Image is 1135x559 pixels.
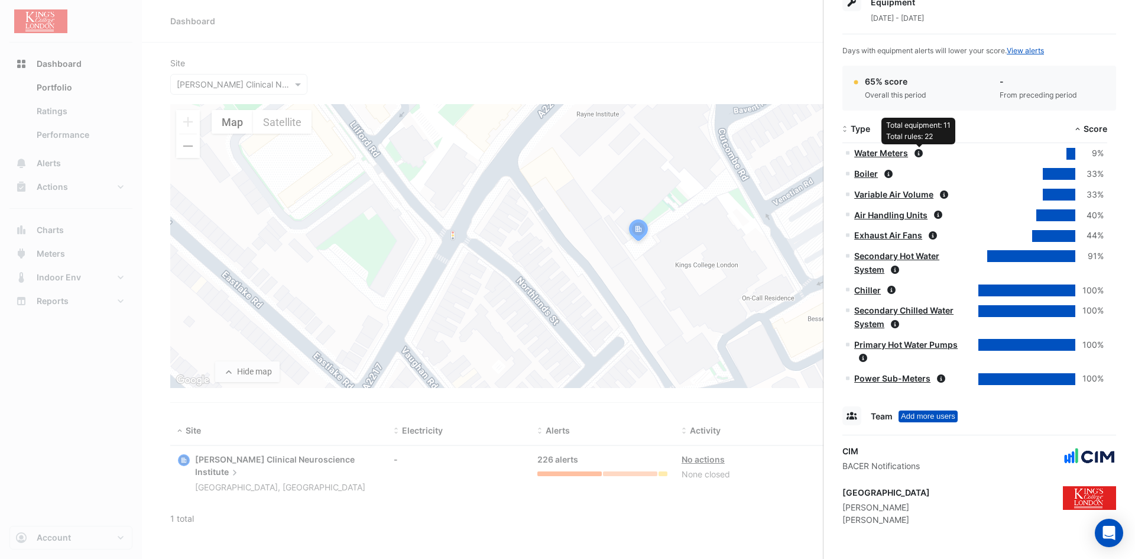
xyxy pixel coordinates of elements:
a: Primary Hot Water Pumps [854,340,958,350]
div: Tooltip anchor [899,411,958,422]
span: [DATE] - [DATE] [871,14,924,22]
div: 9% [1075,147,1104,160]
div: - [1000,75,1077,88]
a: Exhaust Air Fans [854,230,922,240]
div: Total rules: 22 [886,131,933,142]
div: 91% [1075,250,1104,263]
a: View alerts [1007,46,1044,55]
a: Chiller [854,285,881,295]
div: [PERSON_NAME] [842,513,930,526]
span: Team [871,411,893,421]
div: 65% score [865,75,926,88]
div: 40% [1075,209,1104,222]
img: Kings College [1063,486,1116,510]
div: CIM [842,445,920,457]
a: Variable Air Volume [854,189,933,199]
a: Power Sub-Meters [854,373,930,383]
a: Secondary Hot Water System [854,251,939,274]
span: Score [1084,124,1107,134]
div: [GEOGRAPHIC_DATA] [842,486,930,499]
div: 100% [1075,338,1104,352]
a: Water Meters [854,148,908,158]
div: 33% [1075,167,1104,181]
div: BACER Notifications [842,460,920,472]
a: Secondary Chilled Water System [854,305,954,329]
div: Total equipment: 11 [886,120,951,131]
div: From preceding period [1000,90,1077,101]
div: 44% [1075,229,1104,243]
div: 33% [1075,188,1104,202]
img: CIM [1063,445,1116,468]
span: Days with equipment alerts will lower your score. [842,46,1044,55]
div: 100% [1075,372,1104,386]
div: Overall this period [865,90,926,101]
a: Boiler [854,169,878,179]
span: Type [851,124,870,134]
div: 100% [1075,284,1104,298]
a: Air Handling Units [854,210,928,220]
div: [PERSON_NAME] [842,501,930,513]
div: 100% [1075,304,1104,318]
div: Open Intercom Messenger [1095,519,1123,547]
